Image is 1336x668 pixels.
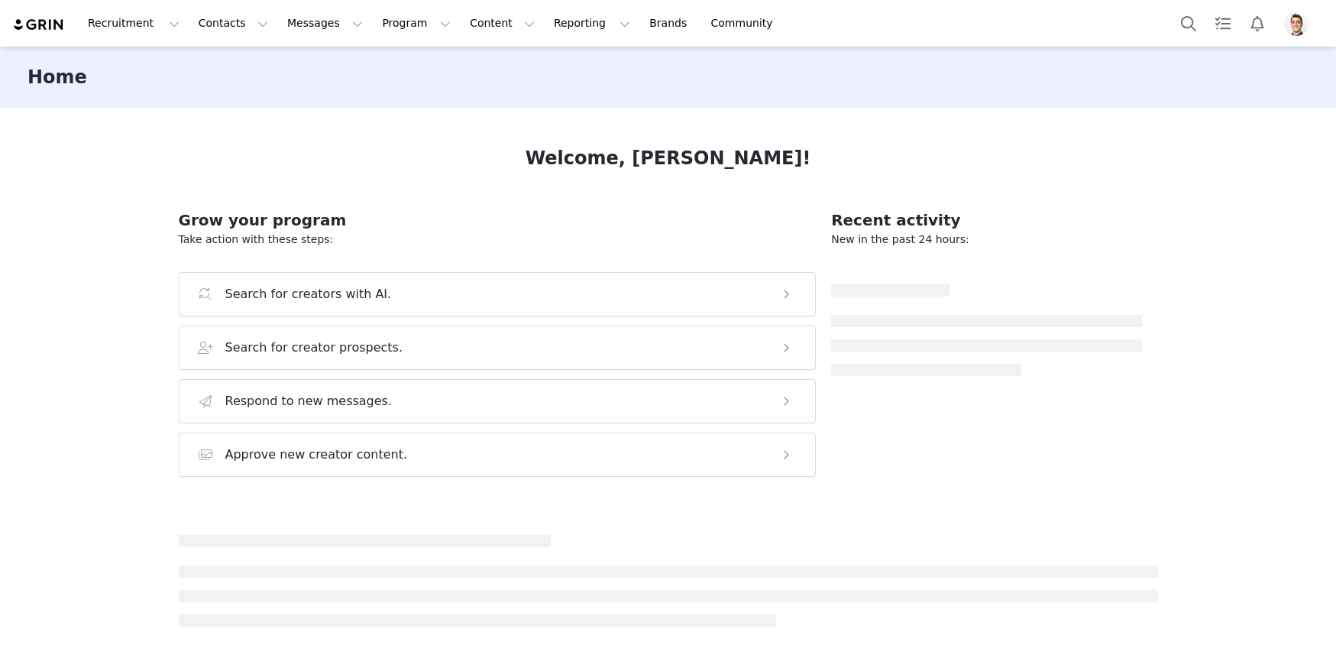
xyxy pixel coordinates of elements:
[225,392,393,410] h3: Respond to new messages.
[79,6,189,41] button: Recruitment
[179,232,817,248] p: Take action with these steps:
[179,433,817,477] button: Approve new creator content.
[545,6,639,41] button: Reporting
[12,18,66,32] img: grin logo
[640,6,700,41] a: Brands
[702,6,789,41] a: Community
[1172,6,1205,41] button: Search
[225,285,392,303] h3: Search for creators with AI.
[278,6,372,41] button: Messages
[1275,11,1324,36] button: Profile
[831,232,1142,248] p: New in the past 24 hours:
[526,144,811,172] h1: Welcome, [PERSON_NAME]!
[225,339,403,357] h3: Search for creator prospects.
[1241,6,1274,41] button: Notifications
[373,6,460,41] button: Program
[179,209,817,232] h2: Grow your program
[1284,11,1309,36] img: b163579c-c472-4dc5-8952-7f723047a54a.png
[179,379,817,423] button: Respond to new messages.
[225,446,408,464] h3: Approve new creator content.
[461,6,544,41] button: Content
[831,209,1142,232] h2: Recent activity
[179,272,817,316] button: Search for creators with AI.
[179,326,817,370] button: Search for creator prospects.
[1206,6,1240,41] a: Tasks
[189,6,277,41] button: Contacts
[27,63,87,91] h3: Home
